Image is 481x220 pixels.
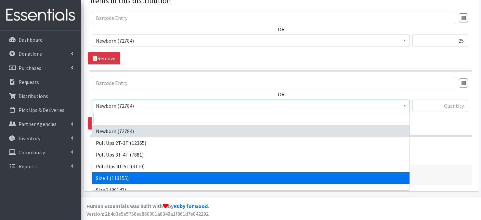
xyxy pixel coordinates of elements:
img: HumanEssentials [3,4,79,26]
li: Size 2 (90143) [92,184,409,196]
input: Barcode Entry [92,77,456,89]
a: Ruby for Good [174,203,208,209]
li: Newborn (72784) [92,125,409,137]
strong: Human Essentials was built with by . [86,203,209,209]
p: Purchases [19,65,41,71]
p: Reports [19,163,37,170]
a: Dashboard [3,33,79,46]
a: Community [3,146,79,159]
span: Newborn (72784) [96,36,406,45]
a: Partner Agencies [3,117,79,131]
p: Donations [19,50,42,57]
label: OR [278,25,285,33]
input: Quantity [412,34,468,47]
span: Newborn (72784) [96,101,406,110]
p: Distributions [19,93,48,99]
li: Pull Ups 2T-3T (12365) [92,137,409,149]
li: Pull Ups 3T-4T (7881) [92,149,409,160]
li: Size 1 (113155) [92,172,409,184]
li: Pull-Ups 4T-5T (3110) [92,160,409,172]
a: Remove [88,52,120,64]
a: Donations [3,47,79,60]
span: Newborn (72784) [92,34,410,47]
a: Inventory [3,132,79,145]
p: Dashboard [19,36,43,43]
input: Barcode Entry [92,12,456,24]
p: Community [19,149,45,156]
span: Version: 2b4d3e5e5756ea860081a6349a1f861d7e842292 [86,211,209,217]
p: Partner Agencies [19,121,57,127]
p: Pick Ups & Deliveries [19,107,64,113]
label: OR [278,90,285,98]
p: Inventory [19,135,40,142]
a: Distributions [3,89,79,103]
a: Requests [3,76,79,89]
a: Remove [88,117,120,130]
a: Reports [3,160,79,173]
p: Requests [19,79,39,85]
span: Newborn (72784) [92,100,410,112]
input: Quantity [412,100,468,112]
a: Purchases [3,62,79,75]
a: Pick Ups & Deliveries [3,103,79,117]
